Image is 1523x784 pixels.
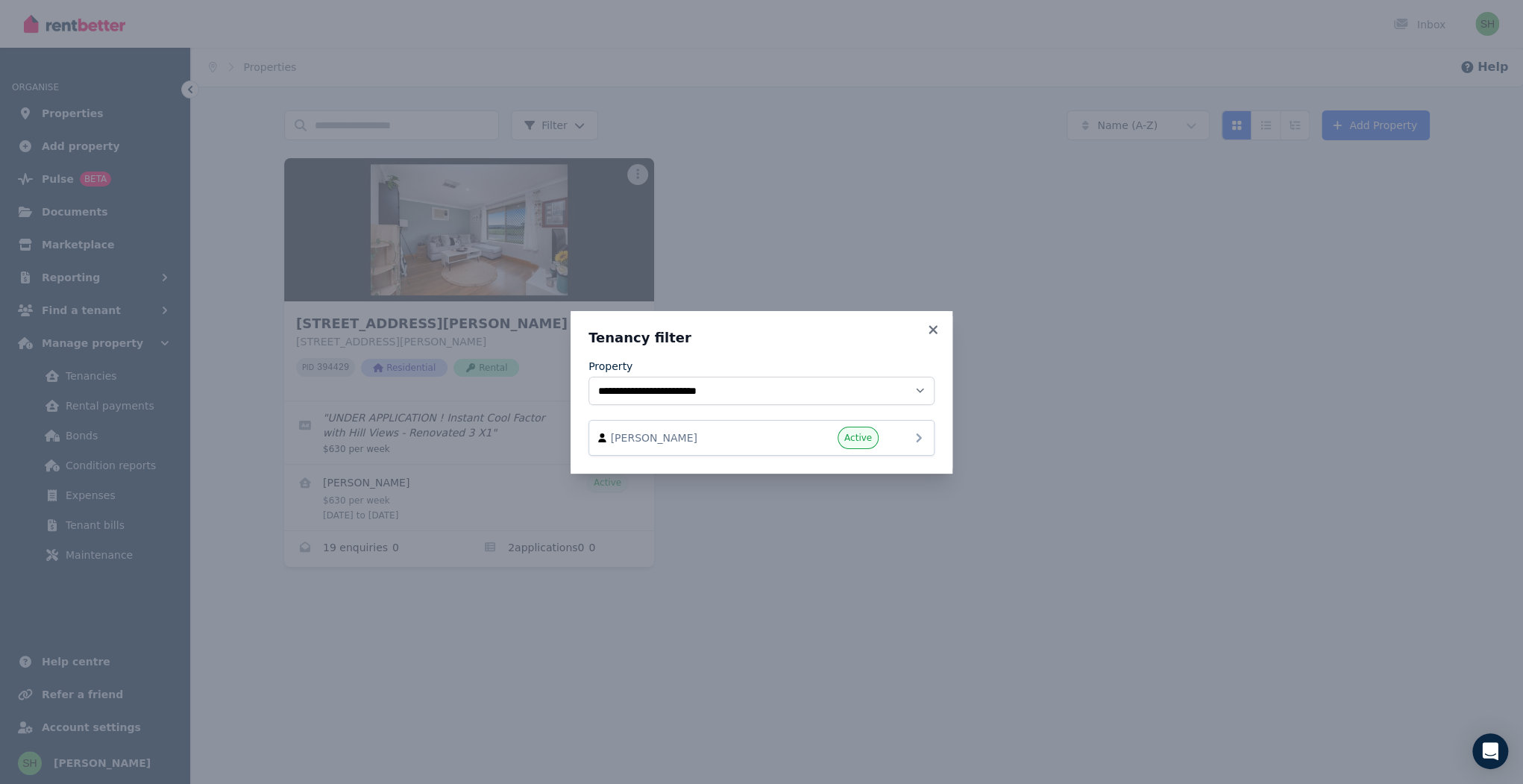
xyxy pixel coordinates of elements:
a: [PERSON_NAME]Active [588,420,935,456]
span: Active [844,432,872,444]
span: [PERSON_NAME] [611,430,781,445]
div: Open Intercom Messenger [1472,733,1508,769]
h3: Tenancy filter [588,329,935,347]
label: Property [588,359,632,374]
